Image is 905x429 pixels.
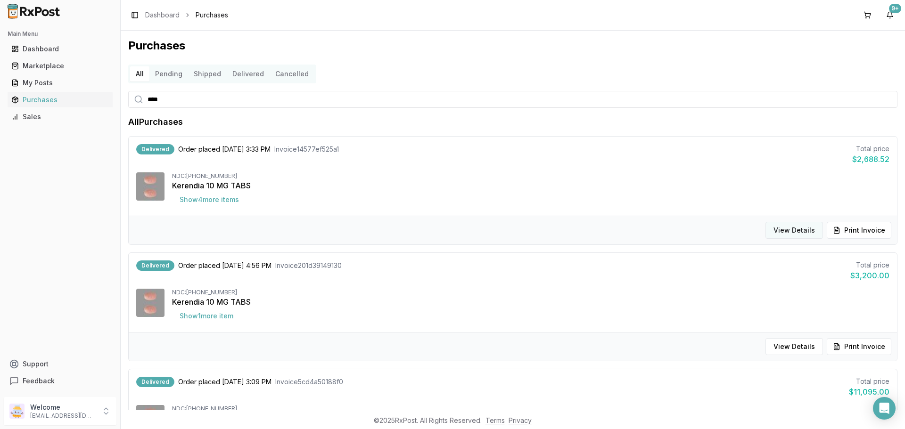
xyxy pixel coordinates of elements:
button: Show4more items [172,191,247,208]
img: Kerendia 10 MG TABS [136,289,165,317]
div: NDC: [PHONE_NUMBER] [172,172,889,180]
button: Marketplace [4,58,116,73]
div: Total price [852,144,889,154]
span: Purchases [196,10,228,20]
nav: breadcrumb [145,10,228,20]
a: My Posts [8,74,113,91]
button: Delivered [227,66,270,81]
div: $11,095.00 [849,386,889,397]
div: Total price [849,377,889,386]
div: Total price [850,260,889,270]
span: Invoice 14577ef525a1 [274,145,339,154]
h2: Main Menu [8,30,113,38]
p: [EMAIL_ADDRESS][DOMAIN_NAME] [30,412,96,420]
div: Delivered [136,144,174,154]
button: My Posts [4,75,116,90]
div: My Posts [11,78,109,88]
h1: All Purchases [128,115,183,129]
div: Marketplace [11,61,109,71]
button: Show1more item [172,308,241,324]
button: Print Invoice [827,338,891,355]
div: Purchases [11,95,109,105]
button: Pending [149,66,188,81]
a: Dashboard [8,40,113,57]
button: Dashboard [4,41,116,57]
button: Cancelled [270,66,314,81]
a: Sales [8,108,113,125]
img: Kerendia 10 MG TABS [136,172,165,201]
div: Delivered [136,377,174,387]
button: Sales [4,109,116,124]
a: Dashboard [145,10,180,20]
button: View Details [765,222,823,239]
span: Feedback [23,376,55,386]
img: User avatar [9,404,25,419]
button: Support [4,356,116,372]
button: Shipped [188,66,227,81]
a: Privacy [509,416,532,424]
span: Invoice 201d39149130 [275,261,342,270]
div: $3,200.00 [850,270,889,281]
div: Open Intercom Messenger [873,397,896,420]
span: Order placed [DATE] 3:09 PM [178,377,271,387]
button: Purchases [4,92,116,107]
button: View Details [765,338,823,355]
span: Invoice 5cd4a50188f0 [275,377,343,387]
div: Dashboard [11,44,109,54]
div: Kerendia 10 MG TABS [172,296,889,308]
button: 9+ [882,8,897,23]
span: Order placed [DATE] 3:33 PM [178,145,271,154]
a: Terms [485,416,505,424]
div: 9+ [889,4,901,13]
button: All [130,66,149,81]
div: Delivered [136,260,174,271]
div: Kerendia 10 MG TABS [172,180,889,191]
h1: Purchases [128,38,897,53]
img: RxPost Logo [4,4,64,19]
div: NDC: [PHONE_NUMBER] [172,289,889,296]
div: Sales [11,112,109,121]
p: Welcome [30,403,96,412]
button: Print Invoice [827,222,891,239]
a: Purchases [8,91,113,108]
span: Order placed [DATE] 4:56 PM [178,261,271,270]
a: Marketplace [8,57,113,74]
button: Feedback [4,372,116,389]
div: NDC: [PHONE_NUMBER] [172,405,889,413]
div: $2,688.52 [852,154,889,165]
